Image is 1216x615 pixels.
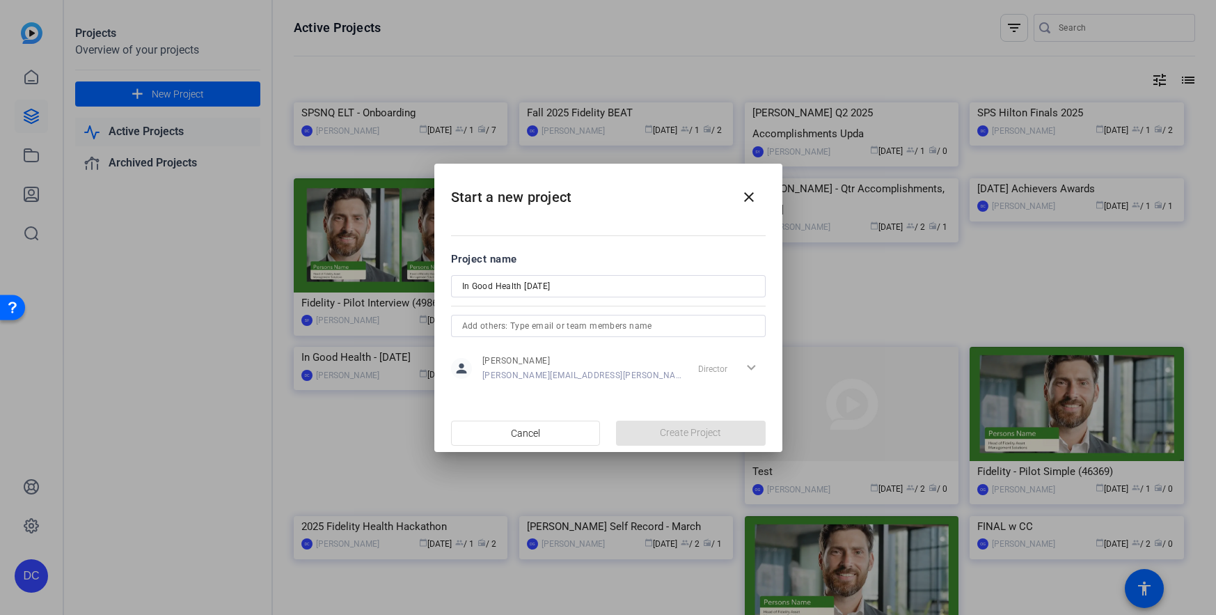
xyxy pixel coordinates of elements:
[462,278,755,295] input: Enter Project Name
[451,421,601,446] button: Cancel
[434,164,782,220] h2: Start a new project
[451,251,766,267] div: Project name
[451,358,472,379] mat-icon: person
[462,318,755,334] input: Add others: Type email or team members name
[482,355,682,366] span: [PERSON_NAME]
[511,420,540,446] span: Cancel
[741,189,757,205] mat-icon: close
[482,370,682,381] span: [PERSON_NAME][EMAIL_ADDRESS][PERSON_NAME][DOMAIN_NAME]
